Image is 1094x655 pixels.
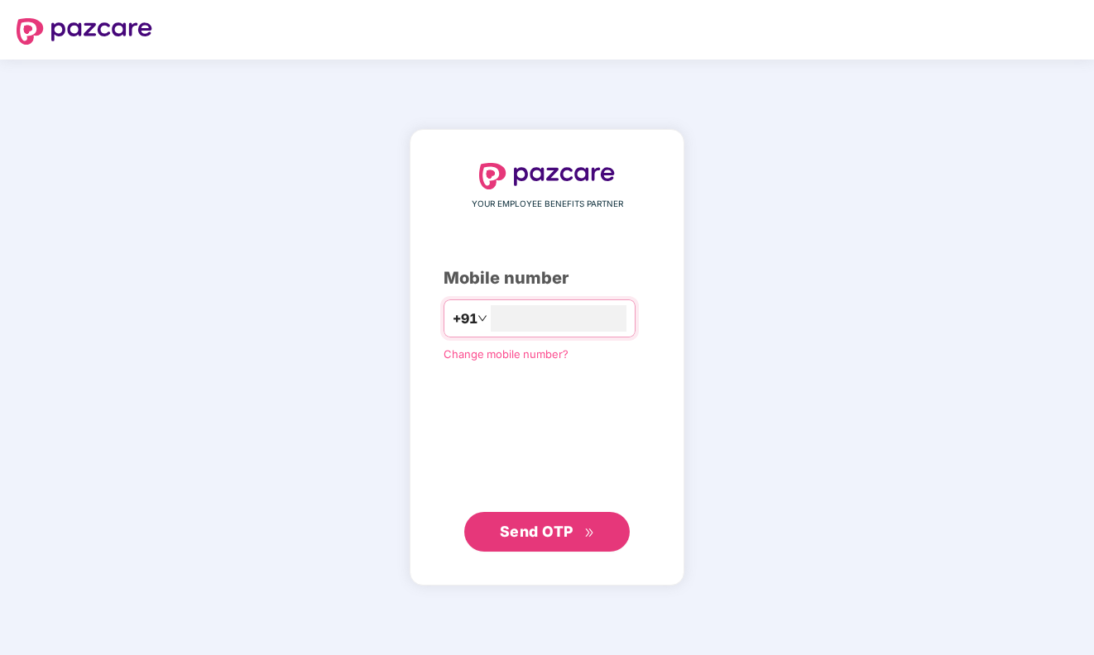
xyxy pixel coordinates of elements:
[444,265,650,291] div: Mobile number
[479,163,615,189] img: logo
[17,18,152,45] img: logo
[453,308,477,329] span: +91
[472,198,623,211] span: YOUR EMPLOYEE BENEFITS PARTNER
[584,528,595,538] span: double-right
[500,523,573,540] span: Send OTP
[464,512,630,552] button: Send OTPdouble-right
[444,347,569,361] a: Change mobile number?
[477,313,487,323] span: down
